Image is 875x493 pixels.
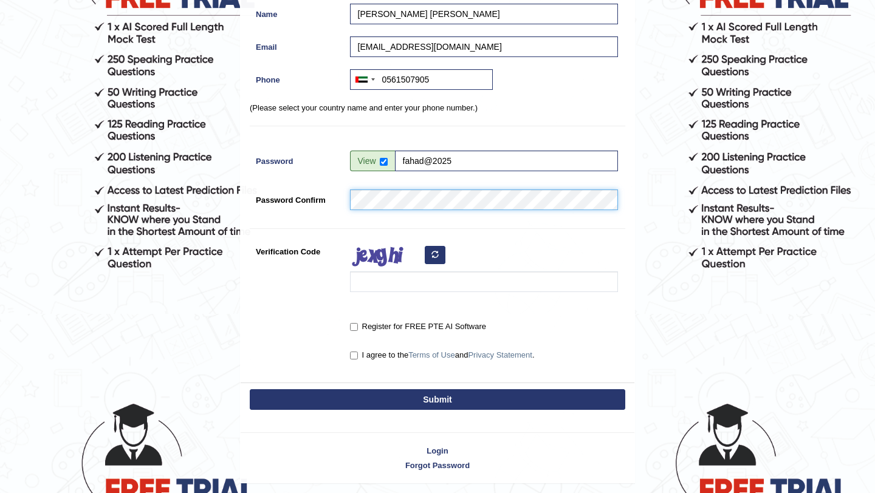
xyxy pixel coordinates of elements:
[351,70,379,89] div: United Arab Emirates (‫الإمارات العربية المتحدة‬‎): +971
[250,389,625,410] button: Submit
[250,69,344,86] label: Phone
[250,241,344,257] label: Verification Code
[350,352,358,359] input: I agree to theTerms of UseandPrivacy Statement.
[468,350,532,359] a: Privacy Statement
[250,151,344,167] label: Password
[350,349,535,361] label: I agree to the and .
[241,445,634,457] a: Login
[241,460,634,471] a: Forgot Password
[350,321,486,333] label: Register for FREE PTE AI Software
[380,158,388,166] input: Show/Hide Password
[250,189,344,206] label: Password Confirm
[250,36,344,53] label: Email
[250,102,625,114] p: (Please select your country name and enter your phone number.)
[250,4,344,20] label: Name
[350,69,493,90] input: +971 50 123 4567
[350,323,358,331] input: Register for FREE PTE AI Software
[408,350,455,359] a: Terms of Use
